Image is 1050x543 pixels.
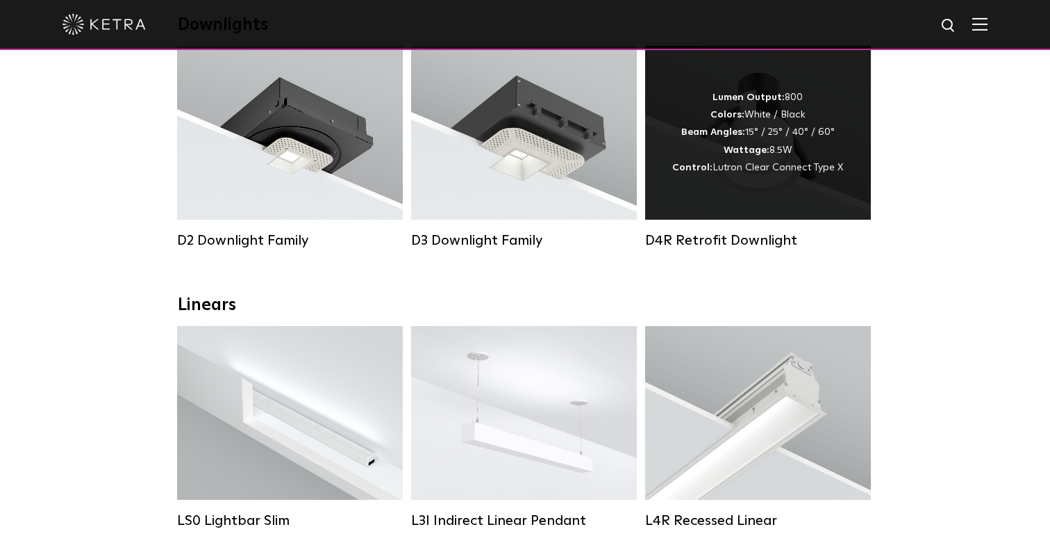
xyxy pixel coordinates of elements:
div: LS0 Lightbar Slim [177,512,403,529]
a: LS0 Lightbar Slim Lumen Output:200 / 350Colors:White / BlackControl:X96 Controller [177,326,403,529]
div: L3I Indirect Linear Pendant [411,512,637,529]
strong: Wattage: [724,145,769,155]
div: D2 Downlight Family [177,232,403,249]
img: Hamburger%20Nav.svg [972,17,987,31]
span: Lutron Clear Connect Type X [712,163,843,172]
div: 800 White / Black 15° / 25° / 40° / 60° 8.5W [672,89,843,177]
strong: Control: [672,163,712,172]
strong: Colors: [710,110,744,120]
a: D2 Downlight Family Lumen Output:1200Colors:White / Black / Gloss Black / Silver / Bronze / Silve... [177,46,403,249]
img: search icon [940,17,958,35]
img: ketra-logo-2019-white [62,14,146,35]
strong: Lumen Output: [712,92,785,102]
a: D3 Downlight Family Lumen Output:700 / 900 / 1100Colors:White / Black / Silver / Bronze / Paintab... [411,46,637,249]
div: D3 Downlight Family [411,232,637,249]
a: L3I Indirect Linear Pendant Lumen Output:400 / 600 / 800 / 1000Housing Colors:White / BlackContro... [411,326,637,529]
a: L4R Recessed Linear Lumen Output:400 / 600 / 800 / 1000Colors:White / BlackControl:Lutron Clear C... [645,326,871,529]
strong: Beam Angles: [681,127,745,137]
div: L4R Recessed Linear [645,512,871,529]
div: D4R Retrofit Downlight [645,232,871,249]
div: Linears [178,295,872,316]
a: D4R Retrofit Downlight Lumen Output:800Colors:White / BlackBeam Angles:15° / 25° / 40° / 60°Watta... [645,46,871,249]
